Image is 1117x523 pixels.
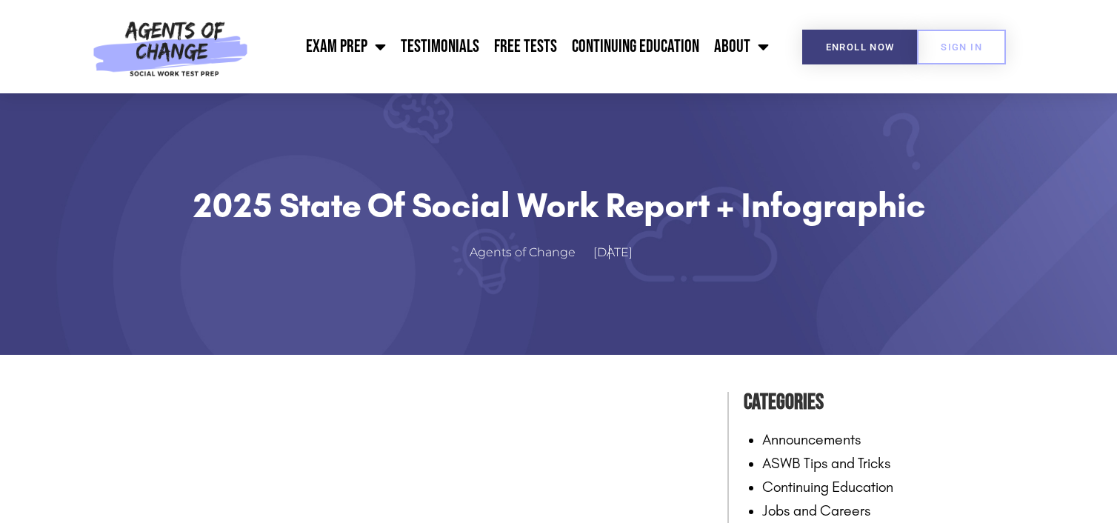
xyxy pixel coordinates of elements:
a: Exam Prep [299,28,393,65]
h4: Categories [744,384,981,420]
time: [DATE] [593,245,633,259]
nav: Menu [256,28,776,65]
a: Continuing Education [564,28,707,65]
a: Announcements [762,430,861,448]
a: Continuing Education [762,478,893,496]
span: Enroll Now [826,42,895,52]
span: Agents of Change [470,242,576,264]
a: [DATE] [593,242,647,264]
a: Agents of Change [470,242,590,264]
a: Free Tests [487,28,564,65]
a: Testimonials [393,28,487,65]
h1: 2025 State of Social Work Report + Infographic [173,184,944,226]
a: About [707,28,776,65]
a: Jobs and Careers [762,502,871,519]
a: SIGN IN [917,30,1006,64]
a: Enroll Now [802,30,918,64]
a: ASWB Tips and Tricks [762,454,891,472]
span: SIGN IN [941,42,982,52]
